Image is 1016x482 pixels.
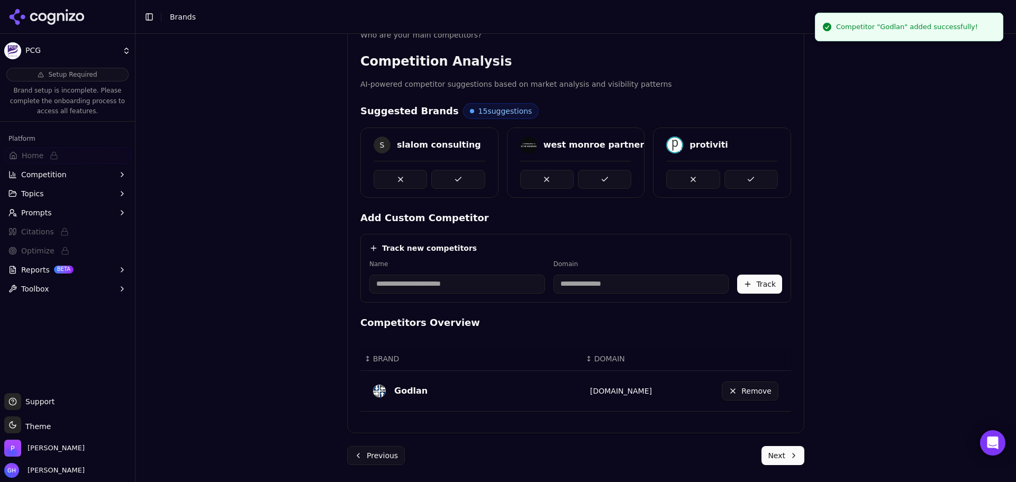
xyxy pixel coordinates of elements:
[737,275,782,294] button: Track
[360,211,791,225] h4: Add Custom Competitor
[21,265,50,275] span: Reports
[21,284,49,294] span: Toolbox
[48,70,97,79] span: Setup Required
[4,42,21,59] img: PCG
[520,137,537,153] img: west monroe partners
[360,53,791,70] h3: Competition Analysis
[373,385,386,397] img: Godlan
[21,245,55,256] span: Optimize
[25,46,118,56] span: PCG
[722,381,778,401] button: Remove
[360,347,582,371] th: BRAND
[170,12,986,22] nav: breadcrumb
[170,13,196,21] span: Brands
[360,104,459,119] h4: Suggested Brands
[21,188,44,199] span: Topics
[543,139,649,151] div: west monroe partners
[478,106,532,116] span: 15 suggestions
[347,446,405,465] button: Previous
[360,78,791,90] p: AI-powered competitor suggestions based on market analysis and visibility patterns
[836,22,978,32] div: Competitor "Godlan" added successfully!
[21,422,51,431] span: Theme
[4,463,19,478] img: Grace Hallen
[4,280,131,297] button: Toolbox
[360,315,791,330] h4: Competitors Overview
[4,463,85,478] button: Open user button
[4,204,131,221] button: Prompts
[594,353,625,364] span: DOMAIN
[22,150,43,161] span: Home
[4,261,131,278] button: ReportsBETA
[394,385,428,397] div: Godlan
[28,443,85,453] span: Perrill
[690,139,728,151] div: protiviti
[397,139,481,151] div: slalom consulting
[369,260,545,268] label: Name
[666,137,683,153] img: protiviti
[761,446,804,465] button: Next
[54,266,74,273] span: BETA
[586,353,670,364] div: ↕DOMAIN
[980,430,1005,456] div: Open Intercom Messenger
[4,185,131,202] button: Topics
[360,30,791,40] div: Who are your main competitors?
[23,466,85,475] span: [PERSON_NAME]
[21,396,55,407] span: Support
[374,137,391,153] span: S
[382,243,477,253] h4: Track new competitors
[6,86,129,117] p: Brand setup is incomplete. Please complete the onboarding process to access all features.
[582,347,675,371] th: DOMAIN
[4,130,131,147] div: Platform
[590,387,652,395] a: [DOMAIN_NAME]
[4,440,85,457] button: Open organization switcher
[21,169,67,180] span: Competition
[373,353,400,364] span: BRAND
[4,440,21,457] img: Perrill
[554,260,729,268] label: Domain
[21,207,52,218] span: Prompts
[21,226,54,237] span: Citations
[365,353,577,364] div: ↕BRAND
[4,166,131,183] button: Competition
[360,347,791,412] div: Data table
